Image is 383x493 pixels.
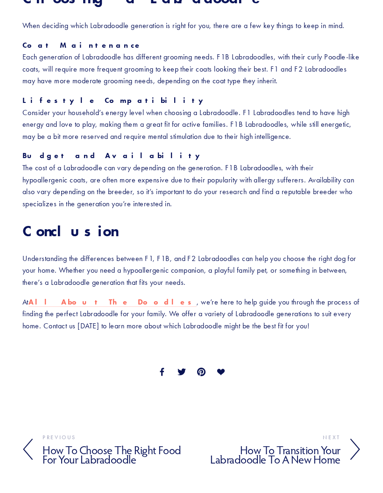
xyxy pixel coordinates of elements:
[22,150,361,210] p: The cost of a Labradoodle can vary depending on the generation. F1B Labradoodles, with their hypo...
[22,253,361,289] p: Understanding the differences between F1, F1B, and F2 Labradoodles can help you choose the right ...
[22,20,361,32] p: When deciding which Labradoodle generation is right for you, there are a few key things to keep i...
[22,151,206,160] strong: Budget and Availability
[22,94,361,142] p: Consider your household’s energy level when choosing a Labradoodle. F1 Labradoodles tend to have ...
[22,96,209,105] strong: Lifestyle Compatibility
[22,41,142,50] strong: Coat Maintenance
[28,297,197,307] a: All About The Doodles
[191,432,340,443] div: Next
[43,443,191,467] h4: How to Choose the Right Food for Your Labradoodle
[28,297,197,306] strong: All About The Doodles
[22,222,117,240] strong: Conclusion
[22,39,361,87] p: Each generation of Labradoodle has different grooming needs. F1B Labradoodles, with their curly P...
[22,432,191,466] a: Previous How to Choose the Right Food for Your Labradoodle
[22,296,361,332] p: At , we’re here to help guide you through the process of finding the perfect Labradoodle for your...
[191,443,340,467] h4: How to Transition Your Labradoodle to a New Home
[191,432,361,466] a: Next How to Transition Your Labradoodle to a New Home
[43,432,191,443] div: Previous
